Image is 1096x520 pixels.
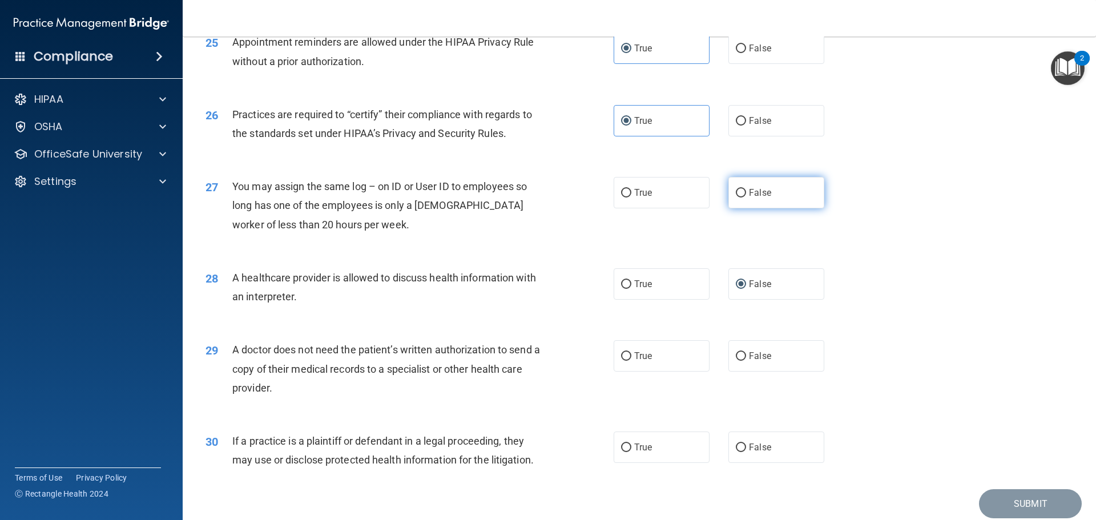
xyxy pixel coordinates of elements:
button: Open Resource Center, 2 new notifications [1051,51,1085,85]
div: 2 [1080,58,1084,73]
span: False [749,279,771,289]
span: If a practice is a plaintiff or defendant in a legal proceeding, they may use or disclose protect... [232,435,534,466]
input: False [736,189,746,197]
input: True [621,189,631,197]
p: Settings [34,175,76,188]
span: False [749,43,771,54]
span: True [634,279,652,289]
span: False [749,115,771,126]
input: True [621,352,631,361]
a: Privacy Policy [76,472,127,483]
span: Appointment reminders are allowed under the HIPAA Privacy Rule without a prior authorization. [232,36,534,67]
span: Practices are required to “certify” their compliance with regards to the standards set under HIPA... [232,108,532,139]
input: True [621,444,631,452]
input: False [736,280,746,289]
a: Terms of Use [15,472,62,483]
span: False [749,442,771,453]
img: PMB logo [14,12,169,35]
p: OfficeSafe University [34,147,142,161]
span: 27 [205,180,218,194]
p: HIPAA [34,92,63,106]
span: True [634,187,652,198]
span: 29 [205,344,218,357]
h4: Compliance [34,49,113,65]
input: True [621,45,631,53]
input: False [736,444,746,452]
span: True [634,43,652,54]
a: HIPAA [14,92,166,106]
span: A healthcare provider is allowed to discuss health information with an interpreter. [232,272,536,303]
span: 25 [205,36,218,50]
a: OSHA [14,120,166,134]
span: A doctor does not need the patient’s written authorization to send a copy of their medical record... [232,344,540,393]
span: False [749,350,771,361]
input: True [621,117,631,126]
input: False [736,352,746,361]
input: False [736,117,746,126]
p: OSHA [34,120,63,134]
span: False [749,187,771,198]
span: True [634,442,652,453]
span: True [634,350,652,361]
input: True [621,280,631,289]
span: 26 [205,108,218,122]
span: Ⓒ Rectangle Health 2024 [15,488,108,499]
span: True [634,115,652,126]
button: Submit [979,489,1082,518]
a: Settings [14,175,166,188]
span: 30 [205,435,218,449]
input: False [736,45,746,53]
a: OfficeSafe University [14,147,166,161]
span: You may assign the same log – on ID or User ID to employees so long has one of the employees is o... [232,180,527,230]
span: 28 [205,272,218,285]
